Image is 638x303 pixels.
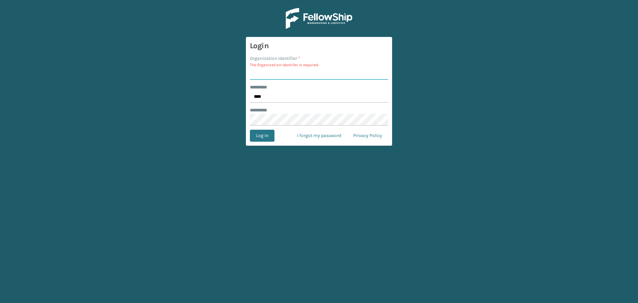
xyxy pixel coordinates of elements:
h3: Login [250,41,388,51]
button: Log In [250,130,274,142]
img: Logo [286,8,352,29]
p: The Organization Identifer is required. [250,62,388,68]
a: Privacy Policy [347,130,388,142]
label: Organization Identifier [250,55,300,62]
a: I forgot my password [291,130,347,142]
